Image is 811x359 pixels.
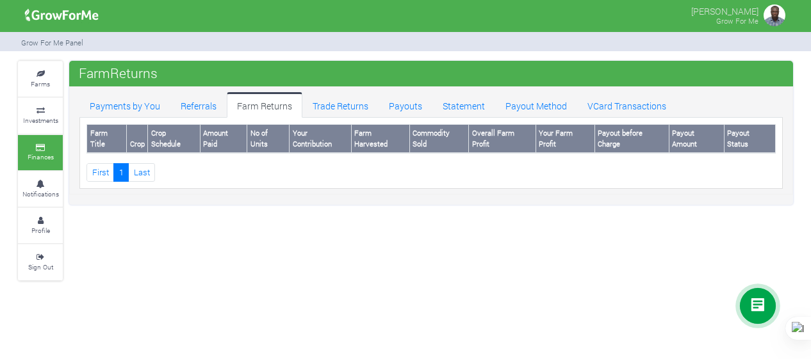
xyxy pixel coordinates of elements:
th: Payout Status [724,125,775,153]
small: Profile [31,226,50,235]
th: Crop Schedule [148,125,200,153]
nav: Page Navigation [86,163,776,182]
a: Payouts [379,92,432,118]
small: Sign Out [28,262,53,271]
a: 1 [113,163,129,182]
th: Farm Harvested [351,125,409,153]
th: No of Units [247,125,290,153]
a: Investments [18,98,63,133]
th: Amount Paid [200,125,247,153]
a: Payout Method [495,92,577,118]
small: Finances [28,152,54,161]
a: Referrals [170,92,227,118]
th: Payout before Charge [594,125,669,153]
a: Statement [432,92,495,118]
small: Grow For Me [716,16,758,26]
small: Investments [23,116,58,125]
small: Notifications [22,189,59,198]
span: FarmReturns [76,60,161,86]
a: Notifications [18,172,63,207]
th: Overall Farm Profit [469,125,536,153]
a: Trade Returns [302,92,379,118]
a: First [86,163,114,182]
a: Finances [18,135,63,170]
small: Grow For Me Panel [21,38,83,47]
th: Payout Amount [669,125,724,153]
a: Last [128,163,155,182]
img: growforme image [762,3,787,28]
th: Your Contribution [290,125,351,153]
a: Payments by You [79,92,170,118]
a: Sign Out [18,244,63,280]
th: Commodity Sold [409,125,468,153]
a: VCard Transactions [577,92,676,118]
small: Farms [31,79,50,88]
a: Profile [18,208,63,243]
th: Crop [127,125,148,153]
p: [PERSON_NAME] [691,3,758,18]
th: Your Farm Profit [536,125,594,153]
a: Farm Returns [227,92,302,118]
th: Farm Title [87,125,127,153]
img: growforme image [20,3,103,28]
a: Farms [18,61,63,97]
